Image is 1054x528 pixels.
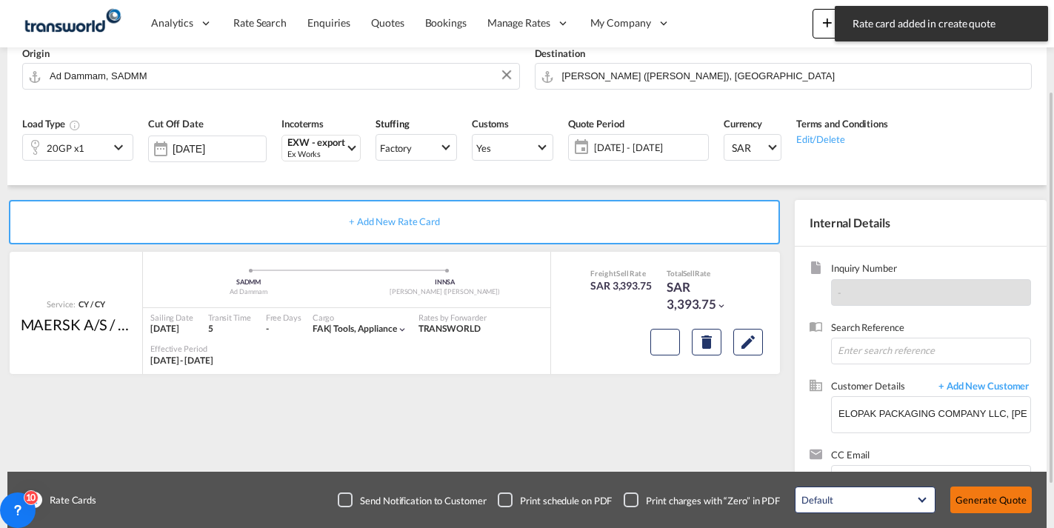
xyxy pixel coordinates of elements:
md-checkbox: Checkbox No Ink [624,492,780,507]
img: 1a84b2306ded11f09c1219774cd0a0fe.png [22,7,122,40]
md-select: Select Currency: ﷼ SARSaudi Arabia Riyal [724,134,781,161]
span: + Add New Rate Card [349,215,440,227]
span: Customs [472,118,509,130]
span: Enquiries [307,16,350,29]
div: 20GP x1 [47,138,84,158]
span: Sell [616,269,629,278]
span: Manage Rates [487,16,550,30]
div: Print schedule on PDF [520,494,612,507]
md-select: Select Customs: Yes [472,134,553,161]
div: Default [801,494,833,506]
md-icon: icon-information-outline [69,119,81,131]
md-checkbox: Checkbox No Ink [338,492,486,507]
div: + Add New Rate Card [9,200,780,244]
div: Transit Time [208,312,251,323]
div: Internal Details [795,200,1047,246]
div: Ad Dammam [150,287,347,297]
span: + Add New Customer [931,379,1031,396]
span: Rate Cards [42,493,96,507]
span: Rate card added in create quote [848,16,1035,31]
span: Currency [724,118,762,130]
span: - [838,287,841,298]
span: Rate Search [233,16,287,29]
div: [PERSON_NAME] ([PERSON_NAME]) [347,287,543,297]
div: Cargo [313,312,407,323]
span: [DATE] - [DATE] [590,137,708,158]
md-input-container: Ad Dammam, SADMM [22,63,520,90]
button: Copy [650,329,680,355]
button: Clear Input [496,64,518,86]
span: CC Email [831,448,1031,465]
input: Enter Customer Details [838,397,1030,430]
div: Send Notification to Customer [360,494,486,507]
md-icon: icon-calendar [569,138,587,156]
span: Terms and Conditions [796,118,888,130]
div: INNSA [347,278,543,287]
span: Search Reference [831,321,1031,338]
div: Yes [476,142,491,154]
div: SADMM [150,278,347,287]
span: TRANSWORLD [418,323,481,334]
div: SAR 3,393.75 [590,278,652,293]
div: [DATE] [150,323,193,335]
span: Stuffing [376,118,410,130]
span: Analytics [151,16,193,30]
span: Sell [683,269,695,278]
div: Freight Rate [590,268,652,278]
div: 5 [208,323,251,335]
span: Service: [47,298,75,310]
div: Sailing Date [150,312,193,323]
div: 27 Aug 2025 - 30 Sep 2025 [150,355,213,367]
input: Search by Door/Port [50,63,512,89]
md-icon: assets/icons/custom/ship-fill.svg [338,257,356,264]
div: Factory [380,142,412,154]
div: - [266,323,269,335]
span: SAR [732,141,766,156]
div: MAERSK A/S / TWKS-DAMMAM [21,314,132,335]
div: Total Rate [667,268,741,278]
span: Load Type [22,118,81,130]
div: Free Days [266,312,301,323]
div: Rates by Forwarder [418,312,487,323]
div: Ex Works [287,148,345,159]
input: Enter search reference [831,338,1031,364]
md-icon: icon-chevron-down [110,138,132,156]
div: Edit/Delete [796,131,888,146]
span: My Company [590,16,651,30]
span: FAK [313,323,334,334]
input: Search by Door/Port [562,63,1024,89]
md-icon: icon-plus 400-fg [818,13,836,31]
md-chips-wrap: Chips container. Enter the text area, then type text, and press enter to add a chip. [838,466,1030,498]
span: [DATE] - [DATE] [150,355,213,366]
span: Destination [535,47,585,59]
div: TRANSWORLD [418,323,487,335]
span: Incoterms [281,118,324,130]
div: CY / CY [75,298,104,310]
span: Inquiry Number [831,261,1031,278]
md-icon: icon-chevron-down [716,301,727,311]
div: Print charges with “Zero” in PDF [646,494,780,507]
span: Quote Period [568,118,624,130]
md-checkbox: Checkbox No Ink [498,492,612,507]
input: Select [173,143,266,155]
span: Origin [22,47,49,59]
md-input-container: Jawaharlal Nehru (Nhava Sheva), INNSA [535,63,1033,90]
span: [DATE] - [DATE] [594,141,704,154]
div: tools, appliance [313,323,397,335]
div: Effective Period [150,343,213,354]
md-icon: assets/icons/custom/copyQuote.svg [656,333,674,351]
span: | [329,323,332,334]
md-select: Select Stuffing: Factory [376,134,457,161]
span: Quotes [371,16,404,29]
button: Delete [692,329,721,355]
span: Cut Off Date [148,118,204,130]
md-select: Select Incoterms: EXW - export Ex Works [281,135,361,161]
button: Edit [733,329,763,355]
button: Generate Quote [950,487,1032,513]
div: 20GP x1icon-chevron-down [22,134,133,161]
span: Bookings [425,16,467,29]
button: icon-plus 400-fgNewicon-chevron-down [813,9,880,39]
span: Customer Details [831,379,931,396]
input: Chips input. [840,467,988,498]
span: New [818,16,874,28]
